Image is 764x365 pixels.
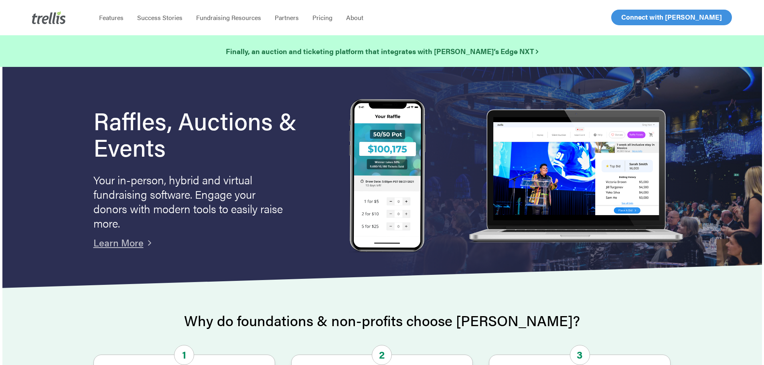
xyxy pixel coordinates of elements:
a: About [339,14,370,22]
h1: Raffles, Auctions & Events [93,107,319,160]
img: rafflelaptop_mac_optim.png [464,109,687,244]
span: Partners [275,13,299,22]
a: Learn More [93,236,144,249]
span: Features [99,13,124,22]
span: Connect with [PERSON_NAME] [621,12,722,22]
img: Trellis Raffles, Auctions and Event Fundraising [349,99,426,254]
a: Finally, an auction and ticketing platform that integrates with [PERSON_NAME]’s Edge NXT [226,46,538,57]
span: 1 [174,345,194,365]
h2: Why do foundations & non-profits choose [PERSON_NAME]? [93,313,671,329]
a: Fundraising Resources [189,14,268,22]
a: Pricing [306,14,339,22]
img: Trellis [32,11,66,24]
a: Partners [268,14,306,22]
a: Success Stories [130,14,189,22]
span: 2 [372,345,392,365]
span: About [346,13,363,22]
span: Fundraising Resources [196,13,261,22]
a: Features [92,14,130,22]
span: 3 [570,345,590,365]
span: Success Stories [137,13,182,22]
p: Your in-person, hybrid and virtual fundraising software. Engage your donors with modern tools to ... [93,172,286,230]
strong: Finally, an auction and ticketing platform that integrates with [PERSON_NAME]’s Edge NXT [226,46,538,56]
a: Connect with [PERSON_NAME] [611,10,732,25]
span: Pricing [312,13,332,22]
